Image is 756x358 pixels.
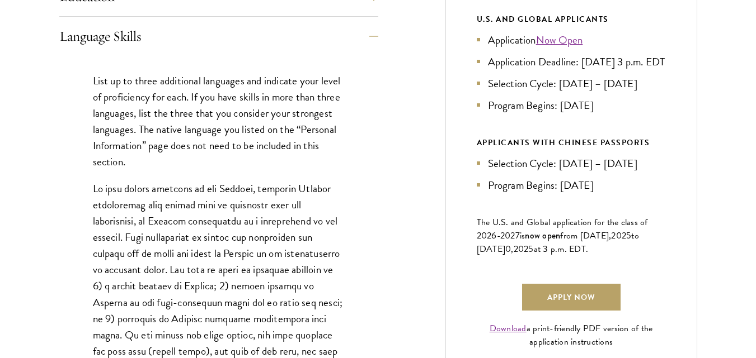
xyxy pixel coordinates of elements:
span: to [DATE] [477,229,639,256]
span: 5 [528,242,533,256]
li: Application Deadline: [DATE] 3 p.m. EDT [477,54,666,70]
span: is [520,229,525,242]
a: Apply Now [522,284,621,311]
span: at 3 p.m. EDT. [534,242,589,256]
a: Now Open [536,32,583,48]
span: from [DATE], [560,229,611,242]
span: -202 [497,229,515,242]
span: 202 [514,242,529,256]
li: Application [477,32,666,48]
span: 7 [515,229,520,242]
button: Language Skills [59,23,378,50]
span: The U.S. and Global application for the class of 202 [477,216,648,242]
li: Program Begins: [DATE] [477,97,666,113]
span: now open [525,229,560,242]
span: 0 [505,242,511,256]
li: Program Begins: [DATE] [477,177,666,193]
li: Selection Cycle: [DATE] – [DATE] [477,75,666,92]
span: 5 [626,229,631,242]
span: 202 [611,229,626,242]
span: , [511,242,513,256]
p: List up to three additional languages and indicate your level of proficiency for each. If you hav... [93,73,345,170]
div: U.S. and Global Applicants [477,12,666,26]
a: Download [490,322,527,335]
span: 6 [491,229,496,242]
li: Selection Cycle: [DATE] – [DATE] [477,155,666,171]
div: a print-friendly PDF version of the application instructions [477,322,666,349]
div: APPLICANTS WITH CHINESE PASSPORTS [477,136,666,150]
